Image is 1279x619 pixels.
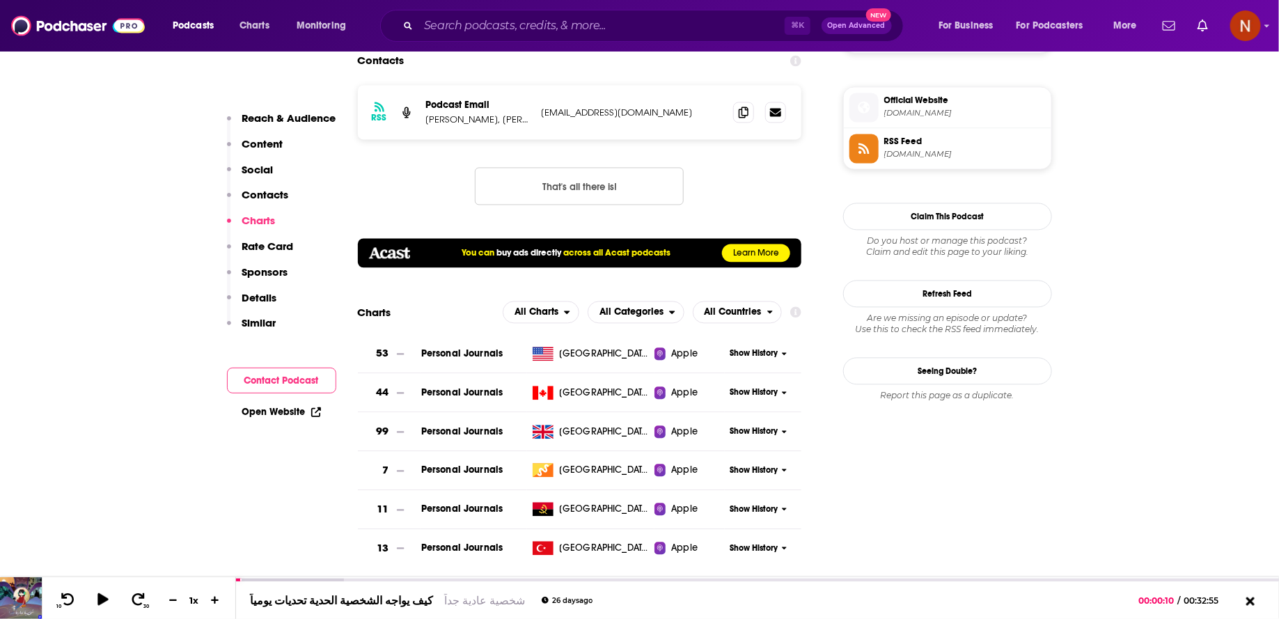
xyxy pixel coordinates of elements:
[705,307,762,317] span: All Countries
[725,347,792,359] button: Show History
[358,529,421,567] a: 13
[843,235,1052,258] div: Claim and edit this page to your liking.
[866,8,891,22] span: New
[182,595,206,606] div: 1 x
[1007,15,1104,37] button: open menu
[730,425,778,437] span: Show History
[393,10,917,42] div: Search podcasts, credits, & more...
[421,542,503,554] a: Personal Journals
[527,425,654,439] a: [GEOGRAPHIC_DATA]
[671,425,698,439] span: Apple
[843,357,1052,384] a: Seeing Double?
[421,503,503,515] span: Personal Journals
[654,425,725,439] a: Apple
[1230,10,1261,41] img: User Profile
[1017,16,1083,36] span: For Podcasters
[242,265,288,279] p: Sponsors
[250,594,433,607] a: كيف يواجه الشخصية الحدية تحديات يومياً
[358,306,391,319] h2: Charts
[227,240,294,265] button: Rate Card
[1113,16,1137,36] span: More
[421,425,503,437] a: Personal Journals
[227,163,274,189] button: Social
[725,503,792,515] button: Show History
[126,592,152,609] button: 30
[527,541,654,555] a: [GEOGRAPHIC_DATA]
[1178,595,1181,606] span: /
[56,604,61,609] span: 10
[242,163,274,176] p: Social
[287,15,364,37] button: open menu
[527,463,654,477] a: [GEOGRAPHIC_DATA]
[421,464,503,476] span: Personal Journals
[843,235,1052,246] span: Do you host or manage this podcast?
[230,15,278,37] a: Charts
[588,301,684,323] h2: Categories
[654,502,725,516] a: Apple
[725,425,792,437] button: Show History
[227,111,336,137] button: Reach & Audience
[54,592,80,609] button: 10
[1230,10,1261,41] button: Show profile menu
[418,15,785,37] input: Search podcasts, credits, & more...
[693,301,783,323] h2: Countries
[376,384,389,400] h3: 44
[358,412,421,450] a: 99
[730,542,778,554] span: Show History
[1230,10,1261,41] span: Logged in as AdelNBM
[693,301,783,323] button: open menu
[503,301,579,323] h2: Platforms
[939,16,994,36] span: For Business
[559,463,650,477] span: Bhutan
[297,16,346,36] span: Monitoring
[725,386,792,398] button: Show History
[671,386,698,400] span: Apple
[444,594,525,607] a: شخصية عادية جداً
[358,47,405,74] h2: Contacts
[242,291,277,304] p: Details
[588,301,684,323] button: open menu
[599,307,664,317] span: All Categories
[1104,15,1154,37] button: open menu
[242,214,276,227] p: Charts
[843,313,1052,335] div: Are we missing an episode or update? Use this to check the RSS feed immediately.
[722,244,790,262] a: Learn More
[559,347,650,361] span: United States
[358,373,421,412] a: 44
[1157,14,1181,38] a: Show notifications dropdown
[542,597,593,604] div: 26 days ago
[884,149,1046,159] span: feeds.acast.com
[421,386,503,398] a: Personal Journals
[227,214,276,240] button: Charts
[377,540,389,556] h3: 13
[376,345,389,361] h3: 53
[227,368,336,393] button: Contact Podcast
[11,13,145,39] img: Podchaser - Follow, Share and Rate Podcasts
[671,541,698,555] span: Apple
[671,347,698,361] span: Apple
[227,265,288,291] button: Sponsors
[173,16,214,36] span: Podcasts
[527,386,654,400] a: [GEOGRAPHIC_DATA]
[884,135,1046,148] span: RSS Feed
[725,542,792,554] button: Show History
[559,425,650,439] span: United Kingdom
[849,93,1046,122] a: Official Website[DOMAIN_NAME]
[242,316,276,329] p: Similar
[242,137,283,150] p: Content
[227,188,289,214] button: Contacts
[671,502,698,516] span: Apple
[843,280,1052,307] button: Refresh Feed
[843,390,1052,401] div: Report this page as a duplicate.
[358,490,421,528] a: 11
[242,188,289,201] p: Contacts
[559,502,650,516] span: Angola
[462,247,670,258] h5: You can across all Acast podcasts
[358,334,421,373] a: 53
[242,240,294,253] p: Rate Card
[421,347,503,359] a: Personal Journals
[843,203,1052,230] button: Claim This Podcast
[240,16,269,36] span: Charts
